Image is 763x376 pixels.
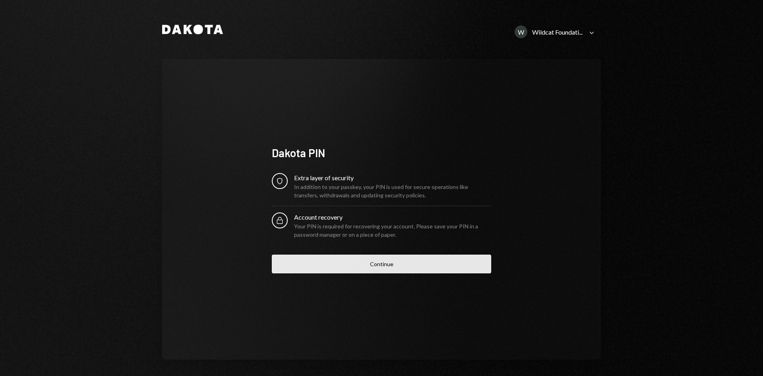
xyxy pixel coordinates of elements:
[294,173,491,183] div: Extra layer of security
[515,25,527,38] div: W
[294,222,491,239] div: Your PIN is required for recovering your account. Please save your PIN in a password manager or o...
[272,255,491,273] button: Continue
[532,28,583,36] div: Wildcat Foundati...
[294,183,491,199] div: In addition to your passkey, your PIN is used for secure operations like transfers, withdrawals a...
[272,145,491,161] div: Dakota PIN
[294,212,491,222] div: Account recovery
